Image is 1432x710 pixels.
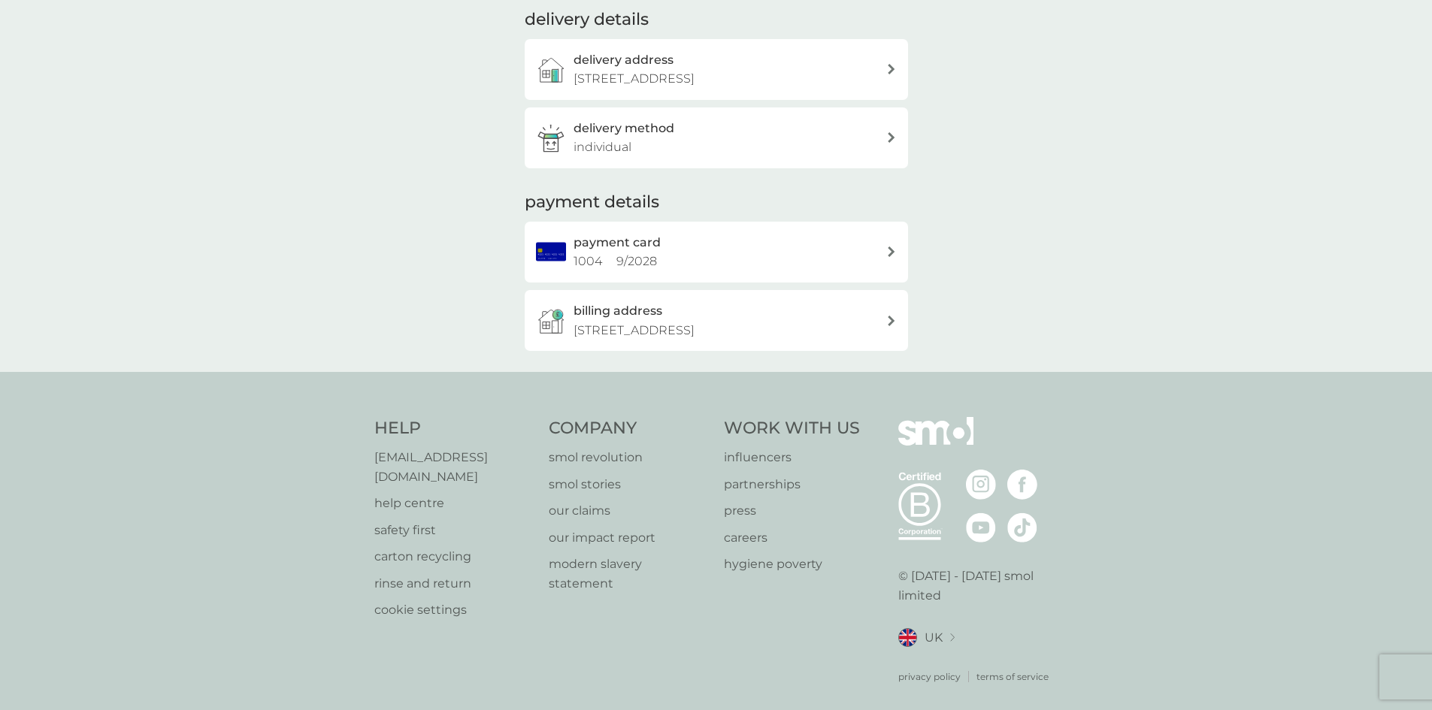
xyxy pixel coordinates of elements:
img: visit the smol Tiktok page [1007,512,1037,542]
a: help centre [374,494,534,513]
p: individual [574,137,631,157]
a: smol stories [549,475,709,494]
a: modern slavery statement [549,554,709,593]
img: visit the smol Instagram page [966,470,996,500]
h4: Company [549,417,709,440]
button: billing address[STREET_ADDRESS] [525,290,908,351]
a: careers [724,528,860,548]
h2: delivery details [525,8,649,32]
a: influencers [724,448,860,467]
img: visit the smol Facebook page [1007,470,1037,500]
span: 1004 [574,254,602,268]
a: rinse and return [374,574,534,594]
a: our impact report [549,528,709,548]
a: cookie settings [374,600,534,620]
h4: Work With Us [724,417,860,440]
p: © [DATE] - [DATE] smol limited [898,566,1058,605]
h3: delivery method [574,119,674,138]
img: smol [898,417,973,468]
img: UK flag [898,628,917,647]
p: [STREET_ADDRESS] [574,69,695,89]
a: delivery methodindividual [525,107,908,168]
img: select a new location [950,633,955,642]
h3: delivery address [574,50,674,70]
a: hygiene poverty [724,554,860,574]
a: press [724,501,860,521]
h4: Help [374,417,534,440]
span: 9 / 2028 [616,254,657,268]
a: safety first [374,521,534,540]
a: carton recycling [374,547,534,566]
p: [STREET_ADDRESS] [574,321,695,340]
a: payment card1004 9/2028 [525,222,908,282]
a: terms of service [976,669,1049,684]
a: partnerships [724,475,860,494]
a: smol revolution [549,448,709,467]
a: privacy policy [898,669,961,684]
h3: billing address [574,301,662,321]
img: visit the smol Youtube page [966,512,996,542]
h2: payment card [574,233,661,252]
a: delivery address[STREET_ADDRESS] [525,39,908,100]
h2: payment details [525,191,659,214]
a: our claims [549,501,709,521]
span: UK [925,628,943,648]
a: [EMAIL_ADDRESS][DOMAIN_NAME] [374,448,534,486]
